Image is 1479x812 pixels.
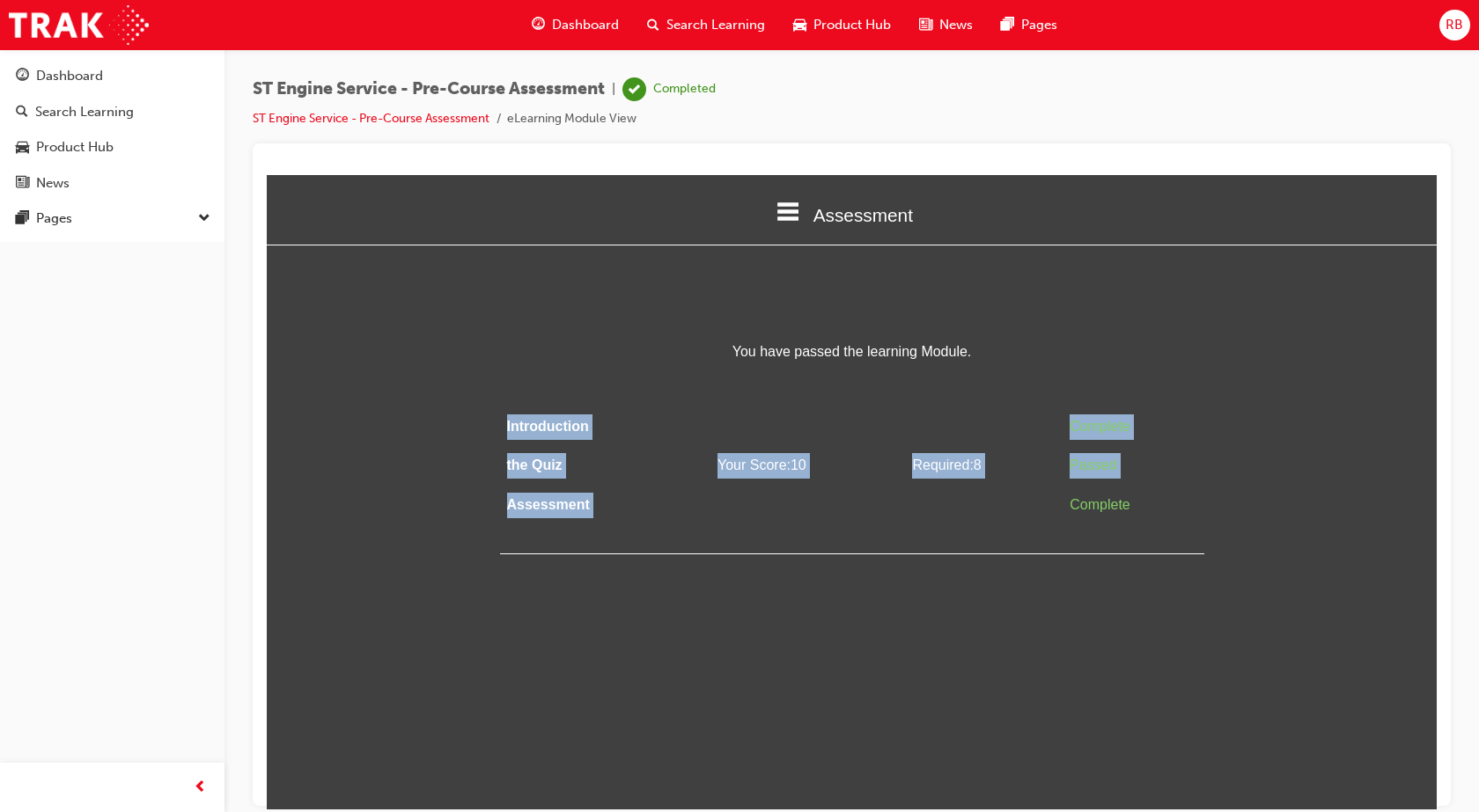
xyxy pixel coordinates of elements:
a: Dashboard [7,60,217,92]
div: Search Learning [35,102,134,122]
a: guage-iconDashboard [518,7,633,43]
a: car-iconProduct Hub [779,7,905,43]
span: learningRecordVerb_COMPLETE-icon [622,77,646,101]
span: car-icon [793,14,806,36]
span: Your Score: 10 [451,282,540,297]
button: RB [1439,10,1470,40]
span: pages-icon [1001,14,1014,36]
a: Search Learning [7,96,217,128]
span: | [612,79,615,99]
a: Product Hub [7,131,217,164]
button: Pages [7,202,217,235]
div: Complete [803,239,930,265]
button: DashboardSearch LearningProduct HubNews [7,56,217,202]
td: the Quiz [233,271,417,311]
span: Search Learning [666,15,765,35]
a: news-iconNews [905,7,987,43]
span: news-icon [919,14,932,36]
span: ST Engine Service - Pre-Course Assessment [253,79,605,99]
span: News [939,15,973,35]
a: ST Engine Service - Pre-Course Assessment [253,111,489,126]
span: search-icon [647,14,659,36]
td: Assessment [233,311,417,350]
img: Trak [9,5,149,45]
span: Pages [1021,15,1057,35]
span: guage-icon [16,69,29,84]
a: pages-iconPages [987,7,1071,43]
td: Introduction [233,232,417,272]
span: car-icon [16,140,29,156]
span: down-icon [198,208,210,230]
span: pages-icon [16,211,29,227]
span: Dashboard [552,15,619,35]
span: You have passed the learning Module. [233,165,938,190]
div: Pages [36,208,72,229]
div: Passed [803,278,930,304]
span: Required: 8 [645,282,714,297]
div: News [36,173,70,194]
span: Assessment [547,30,646,50]
span: Product Hub [813,15,891,35]
span: search-icon [16,105,28,121]
div: Completed [653,81,716,98]
div: Product Hub [36,137,114,157]
span: prev-icon [194,777,207,799]
div: Complete [803,318,930,343]
span: guage-icon [532,14,545,36]
li: eLearning Module View [507,109,636,129]
a: News [7,167,217,200]
div: Dashboard [36,66,103,86]
a: search-iconSearch Learning [633,7,779,43]
span: news-icon [16,176,29,192]
span: RB [1446,15,1463,35]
